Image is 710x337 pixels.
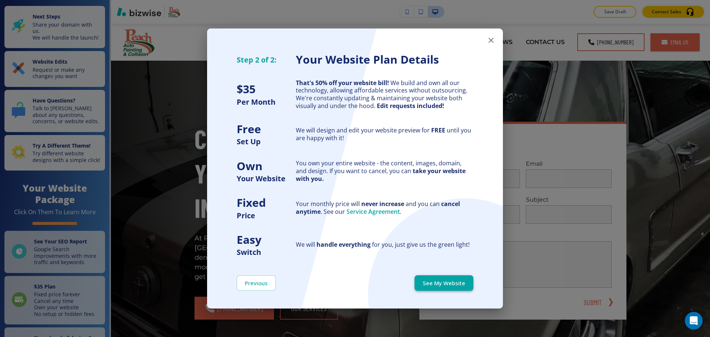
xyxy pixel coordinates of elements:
strong: never increase [361,200,404,208]
strong: Own [237,158,263,173]
strong: Fixed [237,195,266,210]
strong: handle everything [317,240,371,249]
div: We will for you, just give us the green light! [296,241,473,249]
h5: Your Website [237,173,296,183]
strong: That's 50% off your website bill! [296,79,389,87]
button: Previous [237,275,276,291]
h3: Your Website Plan Details [296,52,473,67]
h5: Set Up [237,137,296,146]
h5: Price [237,210,296,220]
h5: Step 2 of 2: [237,55,296,65]
div: We will design and edit your website preview for until you are happy with it! [296,127,473,142]
strong: FREE [431,126,445,134]
h5: Switch [237,247,296,257]
strong: Edit requests included! [377,102,444,110]
strong: take your website with you. [296,167,466,183]
strong: Easy [237,232,261,247]
div: You own your entire website - the content, images, domain, and design. If you want to cancel, you... [296,159,473,182]
button: See My Website [415,275,473,291]
strong: Free [237,121,261,137]
strong: cancel anytime [296,200,460,216]
strong: $ 35 [237,81,256,97]
div: Your monthly price will and you can . See our . [296,200,473,216]
div: We build and own all our technology, allowing affordable services without outsourcing. We're cons... [296,79,473,110]
div: Open Intercom Messenger [685,312,703,330]
a: Service Agreement [346,208,400,216]
h5: Per Month [237,97,296,107]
